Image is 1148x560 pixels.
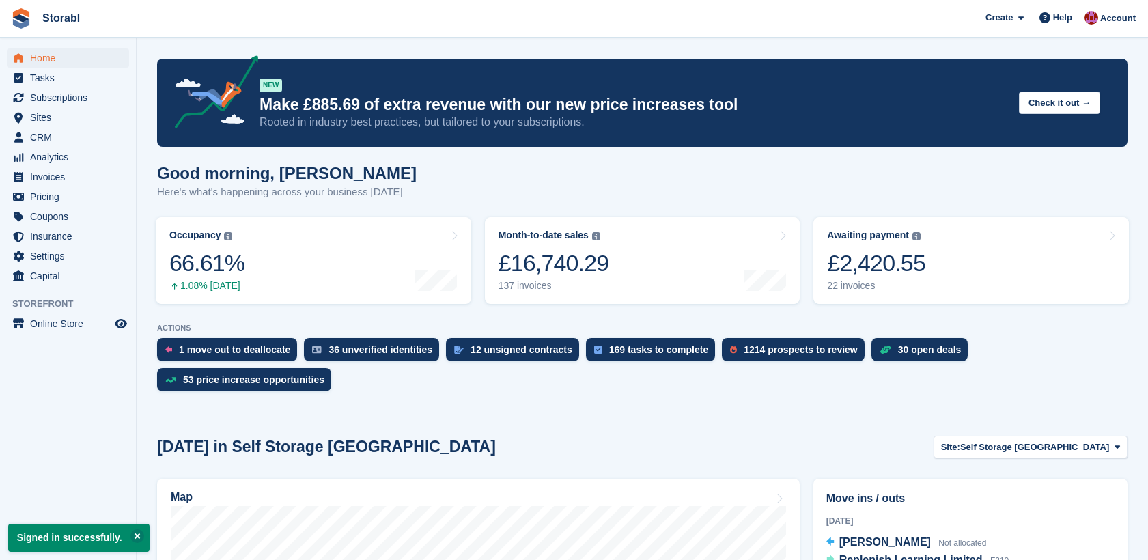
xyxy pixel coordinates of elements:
[827,229,909,241] div: Awaiting payment
[169,280,244,292] div: 1.08% [DATE]
[30,314,112,333] span: Online Store
[30,207,112,226] span: Coupons
[446,338,586,368] a: 12 unsigned contracts
[7,247,129,266] a: menu
[30,148,112,167] span: Analytics
[744,344,858,355] div: 1214 prospects to review
[30,68,112,87] span: Tasks
[7,48,129,68] a: menu
[30,48,112,68] span: Home
[839,536,931,548] span: [PERSON_NAME]
[7,148,129,167] a: menu
[7,266,129,285] a: menu
[157,164,417,182] h1: Good morning, [PERSON_NAME]
[157,324,1128,333] p: ACTIONS
[12,297,136,311] span: Storefront
[156,217,471,304] a: Occupancy 66.61% 1.08% [DATE]
[722,338,871,368] a: 1214 prospects to review
[938,538,986,548] span: Not allocated
[827,280,925,292] div: 22 invoices
[11,8,31,29] img: stora-icon-8386f47178a22dfd0bd8f6a31ec36ba5ce8667c1dd55bd0f319d3a0aa187defe.svg
[7,108,129,127] a: menu
[898,344,962,355] div: 30 open deals
[30,88,112,107] span: Subscriptions
[586,338,723,368] a: 169 tasks to complete
[7,227,129,246] a: menu
[594,346,602,354] img: task-75834270c22a3079a89374b754ae025e5fb1db73e45f91037f5363f120a921f8.svg
[609,344,709,355] div: 169 tasks to complete
[1053,11,1072,25] span: Help
[169,249,244,277] div: 66.61%
[827,249,925,277] div: £2,420.55
[499,229,589,241] div: Month-to-date sales
[871,338,975,368] a: 30 open deals
[7,68,129,87] a: menu
[8,524,150,552] p: Signed in successfully.
[30,247,112,266] span: Settings
[592,232,600,240] img: icon-info-grey-7440780725fd019a000dd9b08b2336e03edf1995a4989e88bcd33f0948082b44.svg
[826,515,1115,527] div: [DATE]
[934,436,1128,458] button: Site: Self Storage [GEOGRAPHIC_DATA]
[454,346,464,354] img: contract_signature_icon-13c848040528278c33f63329250d36e43548de30e8caae1d1a13099fd9432cc5.svg
[826,490,1115,507] h2: Move ins / outs
[157,184,417,200] p: Here's what's happening across your business [DATE]
[912,232,921,240] img: icon-info-grey-7440780725fd019a000dd9b08b2336e03edf1995a4989e88bcd33f0948082b44.svg
[7,187,129,206] a: menu
[813,217,1129,304] a: Awaiting payment £2,420.55 22 invoices
[7,88,129,107] a: menu
[1019,92,1100,114] button: Check it out →
[163,55,259,133] img: price-adjustments-announcement-icon-8257ccfd72463d97f412b2fc003d46551f7dbcb40ab6d574587a9cd5c0d94...
[485,217,800,304] a: Month-to-date sales £16,740.29 137 invoices
[183,374,324,385] div: 53 price increase opportunities
[7,167,129,186] a: menu
[224,232,232,240] img: icon-info-grey-7440780725fd019a000dd9b08b2336e03edf1995a4989e88bcd33f0948082b44.svg
[157,438,496,456] h2: [DATE] in Self Storage [GEOGRAPHIC_DATA]
[157,368,338,398] a: 53 price increase opportunities
[328,344,432,355] div: 36 unverified identities
[157,338,304,368] a: 1 move out to deallocate
[7,314,129,333] a: menu
[304,338,446,368] a: 36 unverified identities
[312,346,322,354] img: verify_identity-adf6edd0f0f0b5bbfe63781bf79b02c33cf7c696d77639b501bdc392416b5a36.svg
[260,115,1008,130] p: Rooted in industry best practices, but tailored to your subscriptions.
[471,344,572,355] div: 12 unsigned contracts
[30,128,112,147] span: CRM
[169,229,221,241] div: Occupancy
[1100,12,1136,25] span: Account
[499,280,609,292] div: 137 invoices
[1084,11,1098,25] img: Eve Williams
[171,491,193,503] h2: Map
[113,316,129,332] a: Preview store
[30,108,112,127] span: Sites
[30,187,112,206] span: Pricing
[7,207,129,226] a: menu
[826,534,987,552] a: [PERSON_NAME] Not allocated
[37,7,85,29] a: Storabl
[941,440,960,454] span: Site:
[165,346,172,354] img: move_outs_to_deallocate_icon-f764333ba52eb49d3ac5e1228854f67142a1ed5810a6f6cc68b1a99e826820c5.svg
[880,345,891,354] img: deal-1b604bf984904fb50ccaf53a9ad4b4a5d6e5aea283cecdc64d6e3604feb123c2.svg
[179,344,290,355] div: 1 move out to deallocate
[260,95,1008,115] p: Make £885.69 of extra revenue with our new price increases tool
[260,79,282,92] div: NEW
[985,11,1013,25] span: Create
[30,227,112,246] span: Insurance
[165,377,176,383] img: price_increase_opportunities-93ffe204e8149a01c8c9dc8f82e8f89637d9d84a8eef4429ea346261dce0b2c0.svg
[30,167,112,186] span: Invoices
[499,249,609,277] div: £16,740.29
[30,266,112,285] span: Capital
[7,128,129,147] a: menu
[960,440,1109,454] span: Self Storage [GEOGRAPHIC_DATA]
[730,346,737,354] img: prospect-51fa495bee0391a8d652442698ab0144808aea92771e9ea1ae160a38d050c398.svg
